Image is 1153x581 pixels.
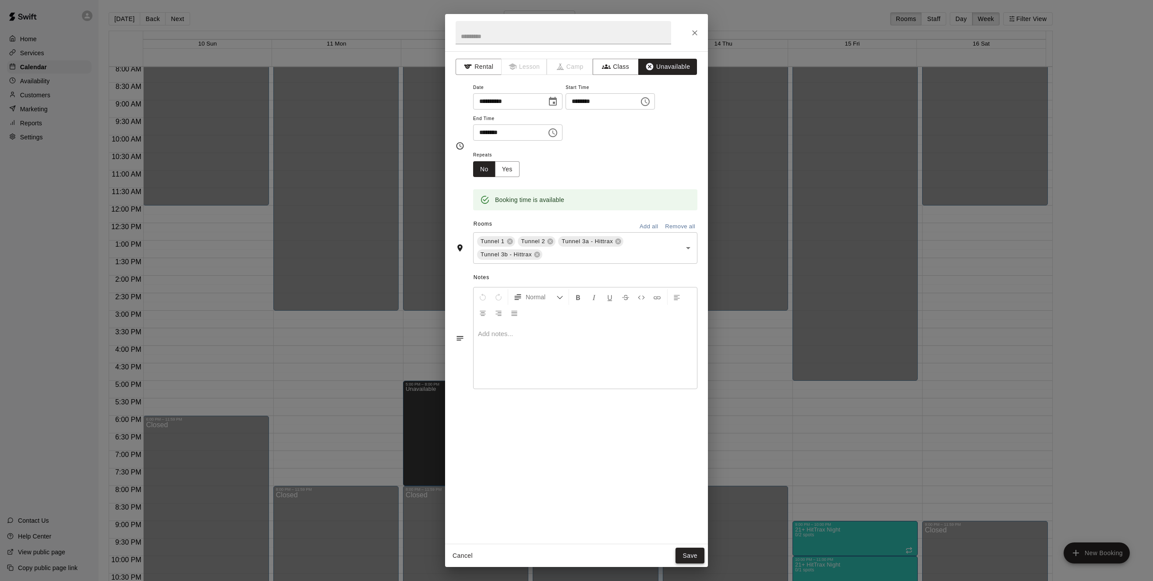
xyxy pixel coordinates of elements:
[687,25,703,41] button: Close
[456,334,464,343] svg: Notes
[491,289,506,305] button: Redo
[474,221,492,227] span: Rooms
[558,236,623,247] div: Tunnel 3a - Hittrax
[449,548,477,564] button: Cancel
[477,237,508,246] span: Tunnel 1
[473,149,527,161] span: Repeats
[477,236,515,247] div: Tunnel 1
[526,293,556,301] span: Normal
[495,161,520,177] button: Yes
[638,59,697,75] button: Unavailable
[456,59,502,75] button: Rental
[650,289,665,305] button: Insert Link
[474,271,697,285] span: Notes
[518,237,549,246] span: Tunnel 2
[602,289,617,305] button: Format Underline
[475,289,490,305] button: Undo
[669,289,684,305] button: Left Align
[676,548,704,564] button: Save
[571,289,586,305] button: Format Bold
[544,124,562,142] button: Choose time, selected time is 7:30 PM
[587,289,601,305] button: Format Italics
[635,220,663,234] button: Add all
[477,249,542,260] div: Tunnel 3b - Hittrax
[634,289,649,305] button: Insert Code
[593,59,639,75] button: Class
[518,236,556,247] div: Tunnel 2
[507,305,522,321] button: Justify Align
[663,220,697,234] button: Remove all
[456,244,464,252] svg: Rooms
[544,93,562,110] button: Choose date, selected date is Aug 13, 2025
[502,59,548,75] span: Lessons must be created in the Services page first
[473,113,562,125] span: End Time
[558,237,616,246] span: Tunnel 3a - Hittrax
[473,82,562,94] span: Date
[637,93,654,110] button: Choose time, selected time is 4:30 PM
[495,192,564,208] div: Booking time is available
[477,250,535,259] span: Tunnel 3b - Hittrax
[510,289,567,305] button: Formatting Options
[547,59,593,75] span: Camps can only be created in the Services page
[491,305,506,321] button: Right Align
[618,289,633,305] button: Format Strikethrough
[566,82,655,94] span: Start Time
[456,142,464,150] svg: Timing
[473,161,495,177] button: No
[475,305,490,321] button: Center Align
[682,242,694,254] button: Open
[473,161,520,177] div: outlined button group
